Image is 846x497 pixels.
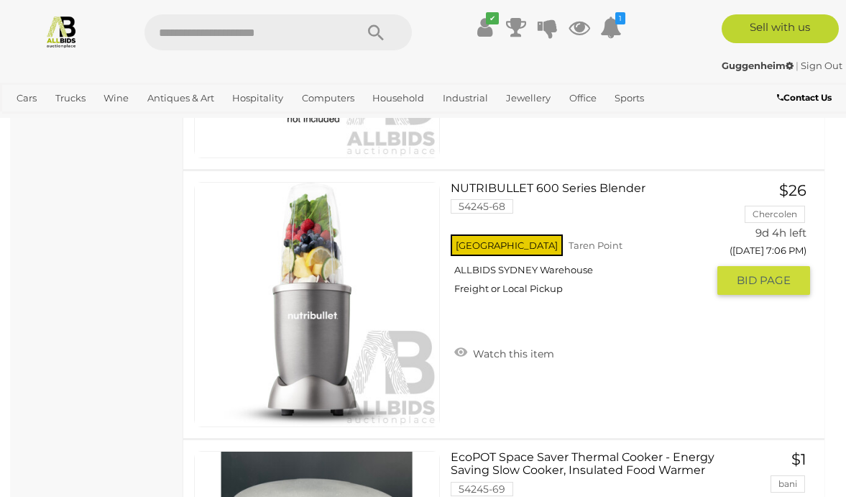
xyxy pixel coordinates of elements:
[615,12,625,24] i: 1
[461,182,707,306] a: NUTRIBULLET 600 Series Blender 54245-68 [GEOGRAPHIC_DATA] Taren Point ALLBIDS SYDNEY Warehouse Fr...
[11,86,42,110] a: Cars
[367,86,430,110] a: Household
[777,92,832,103] b: Contact Us
[779,181,806,199] span: $26
[296,86,360,110] a: Computers
[728,182,810,296] a: $26 Chercolen 9d 4h left ([DATE] 7:06 PM) BID PAGE
[45,14,78,48] img: Allbids.com.au
[500,86,556,110] a: Jewellery
[722,60,794,71] strong: Guggenheim
[737,273,791,288] span: BID PAGE
[722,14,839,43] a: Sell with us
[98,86,134,110] a: Wine
[226,86,289,110] a: Hospitality
[791,450,806,468] span: $1
[142,86,220,110] a: Antiques & Art
[609,86,650,110] a: Sports
[796,60,799,71] span: |
[717,266,810,295] button: BID PAGE
[469,347,554,360] span: Watch this item
[564,86,602,110] a: Office
[722,60,796,71] a: Guggenheim
[340,14,412,50] button: Search
[486,12,499,24] i: ✔
[50,86,91,110] a: Trucks
[451,342,558,363] a: Watch this item
[777,90,835,106] a: Contact Us
[600,14,622,40] a: 1
[11,110,124,134] a: [GEOGRAPHIC_DATA]
[474,14,495,40] a: ✔
[437,86,494,110] a: Industrial
[801,60,842,71] a: Sign Out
